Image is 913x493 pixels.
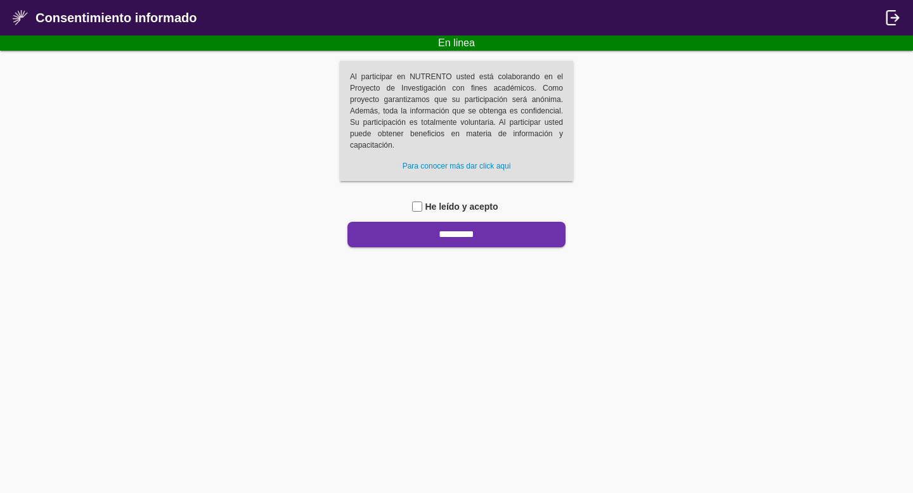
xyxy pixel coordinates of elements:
[425,199,498,214] label: He leído y acepto
[350,161,563,171] a: Para conocer más dar click aqui
[350,71,563,151] p: Al participar en NUTRENTO usted está colaborando en el Proyecto de Investigación con fines académ...
[10,8,30,28] img: favicon
[30,8,883,28] h2: Consentimiento informado
[883,8,903,28] img: logout-icon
